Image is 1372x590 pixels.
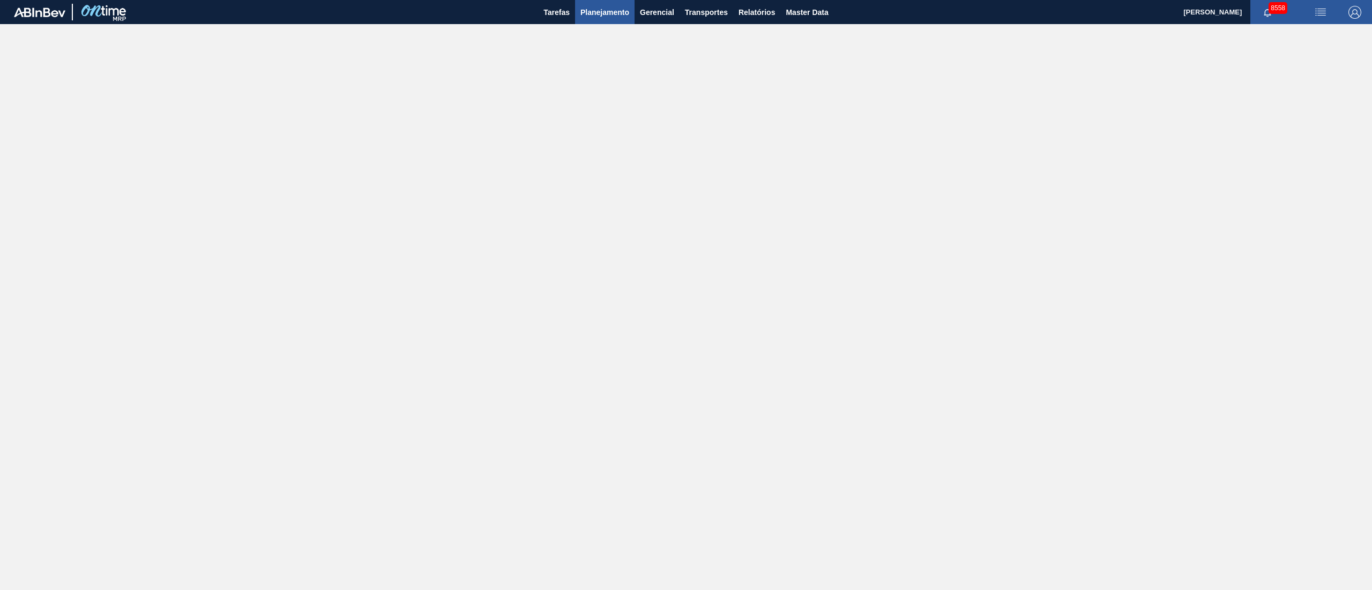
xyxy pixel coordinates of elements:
[1250,5,1285,20] button: Notificações
[739,6,775,19] span: Relatórios
[580,6,629,19] span: Planejamento
[685,6,728,19] span: Transportes
[14,7,65,17] img: TNhmsLtSVTkK8tSr43FrP2fwEKptu5GPRR3wAAAABJRU5ErkJggg==
[786,6,828,19] span: Master Data
[1314,6,1327,19] img: userActions
[640,6,674,19] span: Gerencial
[543,6,570,19] span: Tarefas
[1348,6,1361,19] img: Logout
[1269,2,1287,14] span: 8558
